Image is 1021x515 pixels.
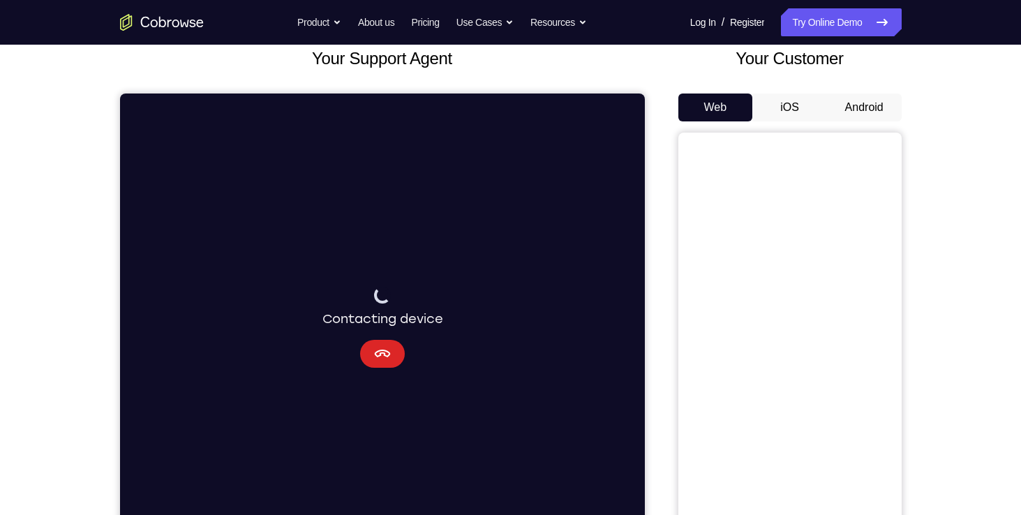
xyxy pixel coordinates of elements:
[730,8,764,36] a: Register
[678,94,753,121] button: Web
[202,193,323,235] div: Contacting device
[678,46,902,71] h2: Your Customer
[411,8,439,36] a: Pricing
[456,8,514,36] button: Use Cases
[120,46,645,71] h2: Your Support Agent
[530,8,587,36] button: Resources
[690,8,716,36] a: Log In
[120,14,204,31] a: Go to the home page
[240,246,285,274] button: Cancel
[722,14,724,31] span: /
[827,94,902,121] button: Android
[781,8,901,36] a: Try Online Demo
[358,8,394,36] a: About us
[752,94,827,121] button: iOS
[297,8,341,36] button: Product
